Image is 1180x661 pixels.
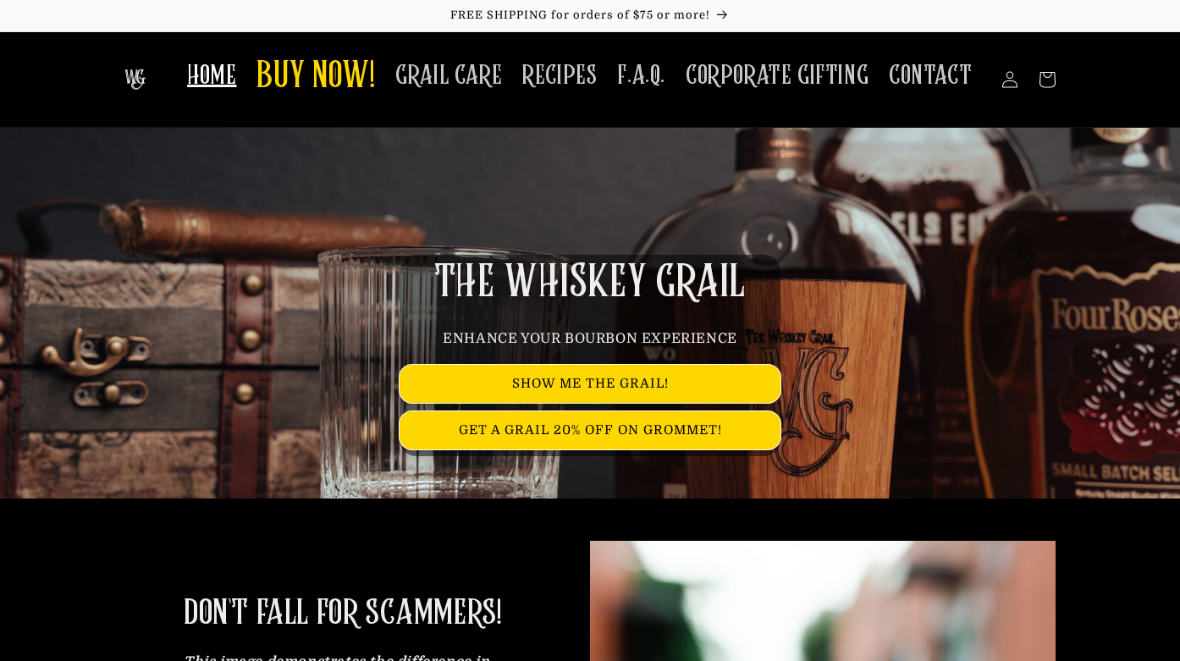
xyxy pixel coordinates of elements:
span: GRAIL CARE [395,59,502,92]
span: ENHANCE YOUR BOURBON EXPERIENCE [443,331,737,346]
h2: DON'T FALL FOR SCAMMERS! [184,592,501,636]
span: HOME [187,59,236,92]
a: BUY NOW! [246,44,385,111]
span: CONTACT [889,59,972,92]
a: F.A.Q. [607,49,675,102]
a: SHOW ME THE GRAIL! [400,365,780,403]
a: CONTACT [879,49,982,102]
img: The Whiskey Grail [124,69,146,90]
span: THE WHISKEY GRAIL [434,261,746,305]
span: CORPORATE GIFTING [686,59,868,92]
span: RECIPES [522,59,597,92]
a: GRAIL CARE [385,49,512,102]
span: F.A.Q. [617,59,665,92]
span: BUY NOW! [256,54,375,101]
a: GET A GRAIL 20% OFF ON GROMMET! [400,411,780,449]
a: HOME [177,49,246,102]
p: FREE SHIPPING for orders of $75 or more! [17,8,1163,23]
a: CORPORATE GIFTING [675,49,879,102]
a: RECIPES [512,49,607,102]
